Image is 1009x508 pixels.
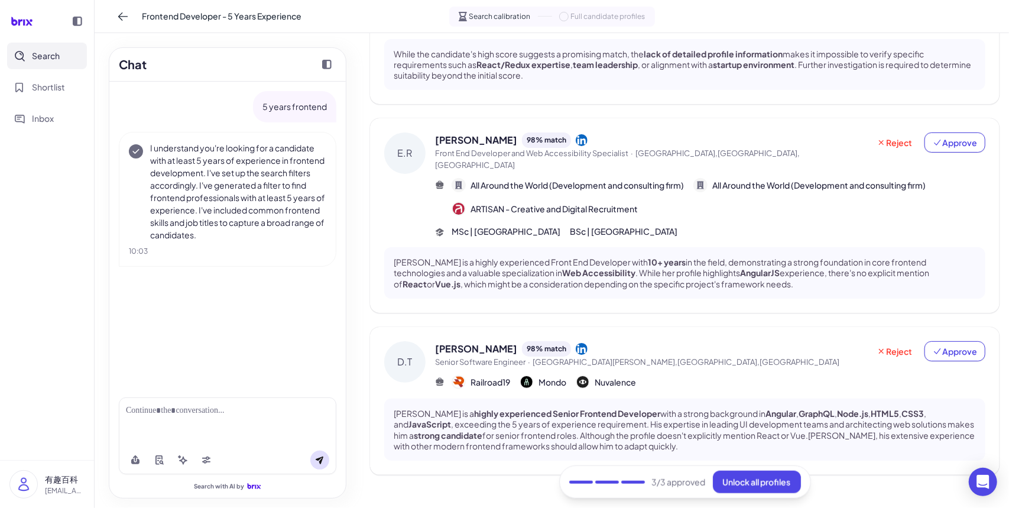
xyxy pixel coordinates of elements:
span: Mondo [538,376,566,389]
span: Unlock all profiles [723,477,791,487]
div: Open Intercom Messenger [969,468,997,496]
div: E.R [384,132,426,174]
p: [PERSON_NAME] is a highly experienced Front End Developer with in the field, demonstrating a stro... [394,257,976,289]
span: · [631,148,633,158]
strong: Vue.js [435,279,460,289]
span: Approve [933,345,977,357]
span: 3 /3 approved [652,476,706,488]
span: [PERSON_NAME] [435,342,517,356]
p: [PERSON_NAME] is a with a strong background in , , , , , and , exceeding the 5 years of experienc... [394,408,976,451]
span: Approve [933,137,977,148]
strong: team leadership [573,59,638,70]
span: All Around the World (Development and consulting firm) [471,179,684,192]
button: Collapse chat [317,55,336,74]
img: 公司logo [521,376,533,388]
div: 98 % match [522,341,571,357]
img: user_logo.png [10,471,37,498]
span: BSc | [GEOGRAPHIC_DATA] [570,225,677,238]
span: Railroad19 [471,376,510,389]
strong: Web Accessibility [562,267,635,278]
p: I understand you're looking for a candidate with at least 5 years of experience in frontend devel... [150,142,326,241]
button: Approve [924,132,985,153]
button: Search [7,43,87,69]
button: Reject [869,132,920,153]
p: While the candidate's high score suggests a promising match, the makes it impossible to verify sp... [394,48,976,81]
button: Shortlist [7,74,87,101]
span: MSc | [GEOGRAPHIC_DATA] [452,225,560,238]
h2: Chat [119,56,147,73]
strong: startup environment [713,59,794,70]
strong: highly experienced Senior Frontend Developer [474,408,660,419]
span: Front End Developer and Web Accessibility Specialist [435,148,628,158]
strong: React [403,279,427,289]
strong: GraphQL [799,408,835,419]
strong: lack of detailed profile information [644,48,783,59]
img: 公司logo [577,376,589,388]
button: Unlock all profiles [713,471,801,493]
button: Reject [869,341,920,361]
span: [GEOGRAPHIC_DATA][PERSON_NAME],[GEOGRAPHIC_DATA],[GEOGRAPHIC_DATA] [533,357,839,367]
strong: AngularJS [740,267,780,278]
p: 有趣百科 [45,473,85,486]
strong: Angular [765,408,796,419]
p: [EMAIL_ADDRESS][DOMAIN_NAME] [45,486,85,496]
span: Reject [877,345,912,357]
div: 10:03 [129,246,326,257]
span: Search with AI by [194,483,245,490]
span: Nuvalence [595,376,636,389]
strong: strong candidate [414,430,482,441]
span: Frontend Developer - 5 Years Experience [142,10,301,22]
img: 公司logo [453,376,465,388]
span: Search calibration [469,11,531,22]
span: ARTISAN - Creative and Digital Recruitment [471,203,638,215]
span: [GEOGRAPHIC_DATA],[GEOGRAPHIC_DATA],[GEOGRAPHIC_DATA] [435,148,800,170]
strong: 10+ years [648,257,686,267]
p: 5 years frontend [262,101,327,113]
span: Inbox [32,112,54,125]
span: [PERSON_NAME] [435,133,517,147]
span: All Around the World (Development and consulting firm) [712,179,926,192]
div: D.T [384,341,426,383]
strong: Node.js [837,408,868,419]
img: 公司logo [453,203,465,215]
button: Inbox [7,105,87,132]
span: · [528,357,530,367]
span: Senior Software Engineer [435,357,525,367]
span: Reject [877,137,912,148]
strong: CSS3 [901,408,924,419]
strong: React/Redux expertise [476,59,570,70]
button: Approve [924,341,985,361]
button: Send message [310,451,329,470]
strong: HTML5 [871,408,899,419]
span: Full candidate profiles [571,11,645,22]
span: Search [32,50,60,62]
span: Shortlist [32,81,65,93]
strong: JavaScript [408,419,451,429]
div: 98 % match [522,132,571,148]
